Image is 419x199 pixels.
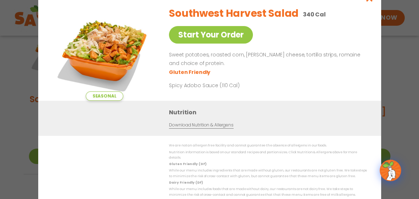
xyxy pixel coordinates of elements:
a: Download Nutrition & Allergens [169,122,233,129]
p: Sweet potatoes, roasted corn, [PERSON_NAME] cheese, tortilla strips, romaine and choice of protein. [169,51,364,68]
p: We are not an allergen free facility and cannot guarantee the absence of allergens in our foods. [169,143,367,148]
p: While our menu includes ingredients that are made without gluten, our restaurants are not gluten ... [169,168,367,179]
p: Nutrition information is based on our standard recipes and portion sizes. Click Nutrition & Aller... [169,149,367,160]
li: Gluten Friendly [169,68,211,76]
p: 340 Cal [303,10,325,19]
strong: Gluten Friendly (GF) [169,162,206,166]
p: While our menu includes foods that are made without dairy, our restaurants are not dairy free. We... [169,186,367,198]
h3: Nutrition [169,108,370,117]
strong: Dairy Friendly (DF) [169,180,203,185]
a: Start Your Order [169,26,253,44]
img: Featured product photo for Southwest Harvest Salad [54,1,154,101]
p: Spicy Adobo Sauce (110 Cal) [169,81,301,89]
span: Seasonal [85,91,123,101]
img: wpChatIcon [380,160,400,180]
h2: Southwest Harvest Salad [169,6,299,21]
